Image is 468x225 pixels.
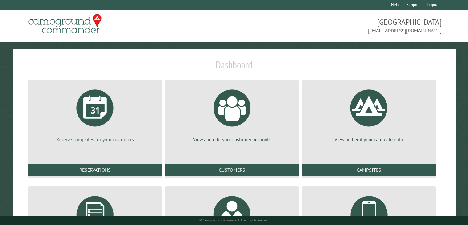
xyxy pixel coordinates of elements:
small: © Campground Commander LLC. All rights reserved. [199,218,269,222]
p: View and edit your campsite data [309,136,428,143]
img: Campground Commander [26,12,103,36]
p: View and edit your customer accounts [172,136,291,143]
a: View and edit your campsite data [309,85,428,143]
span: [GEOGRAPHIC_DATA] [EMAIL_ADDRESS][DOMAIN_NAME] [234,17,442,34]
a: Reserve campsites for your customers [35,85,154,143]
a: View and edit your customer accounts [172,85,291,143]
p: Reserve campsites for your customers [35,136,154,143]
a: Reservations [28,164,162,176]
h1: Dashboard [26,59,442,76]
a: Customers [165,164,299,176]
a: Campsites [302,164,436,176]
